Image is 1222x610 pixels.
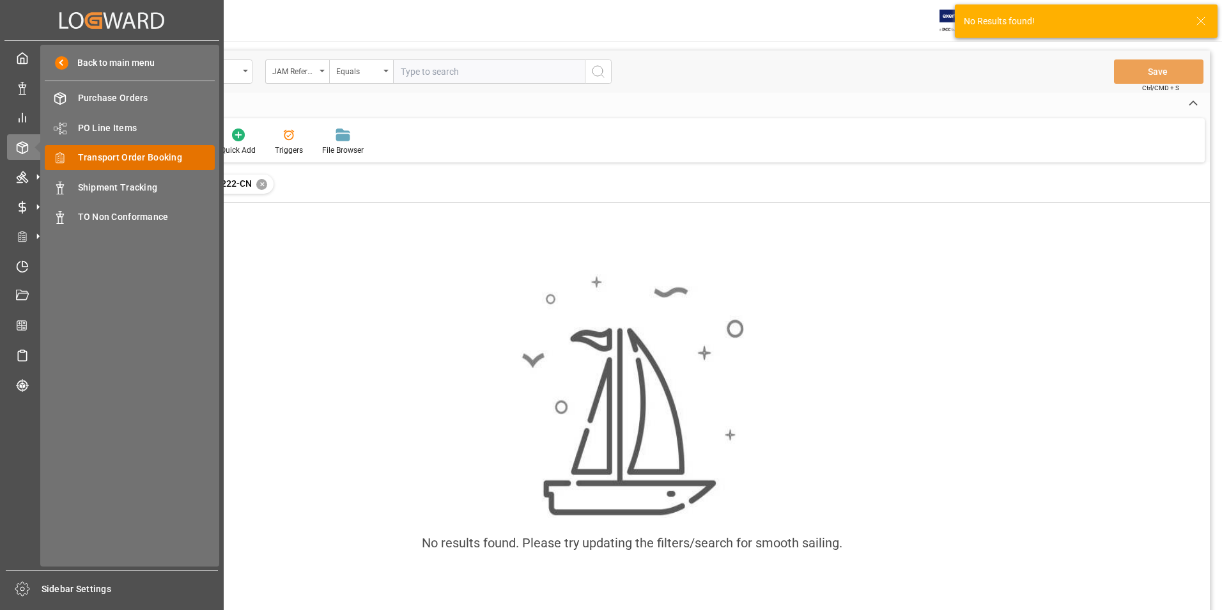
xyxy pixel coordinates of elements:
div: Quick Add [220,145,256,156]
a: Purchase Orders [45,86,215,111]
a: Timeslot Management V2 [7,253,217,278]
img: smooth_sailing.jpeg [520,274,744,519]
a: Data Management [7,75,217,100]
button: open menu [329,59,393,84]
button: search button [585,59,612,84]
span: PO Line Items [78,121,215,135]
span: Purchase Orders [78,91,215,105]
button: open menu [265,59,329,84]
a: My Cockpit [7,45,217,70]
div: No Results found! [964,15,1184,28]
div: ✕ [256,179,267,190]
div: File Browser [322,145,364,156]
div: JAM Reference Number [272,63,316,77]
a: TO Non Conformance [45,205,215,230]
span: Shipment Tracking [78,181,215,194]
button: Save [1114,59,1203,84]
div: No results found. Please try updating the filters/search for smooth sailing. [422,533,842,552]
div: Triggers [275,145,303,156]
img: Exertis%20JAM%20-%20Email%20Logo.jpg_1722504956.jpg [940,10,984,32]
a: PO Line Items [45,115,215,140]
a: Transport Order Booking [45,145,215,170]
span: TO Non Conformance [78,210,215,224]
span: Transport Order Booking [78,151,215,164]
span: Sidebar Settings [42,583,219,596]
span: 22-11222-CN [197,178,252,189]
a: Document Management [7,283,217,308]
span: Ctrl/CMD + S [1142,83,1179,93]
a: My Reports [7,105,217,130]
a: Tracking Shipment [7,372,217,397]
a: CO2 Calculator [7,313,217,338]
div: Equals [336,63,380,77]
span: Back to main menu [68,56,155,70]
a: Sailing Schedules [7,343,217,368]
input: Type to search [393,59,585,84]
a: Shipment Tracking [45,175,215,199]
